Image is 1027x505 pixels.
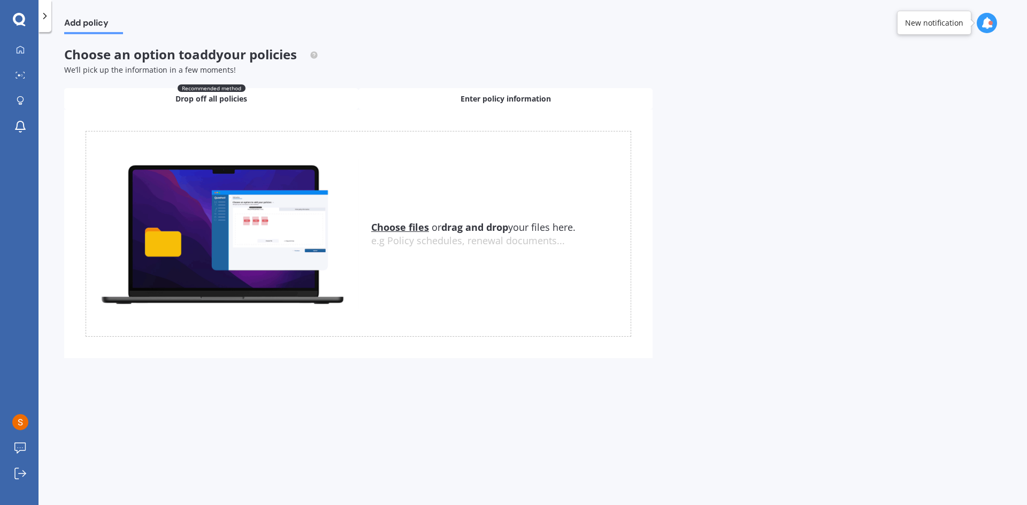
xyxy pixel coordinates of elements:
div: New notification [905,18,963,28]
b: drag and drop [441,221,508,234]
span: We’ll pick up the information in a few moments! [64,65,236,75]
span: Recommended method [178,84,246,92]
span: Add policy [64,18,123,32]
span: Drop off all policies [175,94,247,104]
span: Enter policy information [461,94,551,104]
span: to add your policies [179,45,297,63]
span: Choose an option [64,45,318,63]
span: or your files here. [371,221,576,234]
img: upload.de96410c8ce839c3fdd5.gif [86,159,358,309]
img: ACg8ocL0Nmjn9lqsQzd04LtkElrqvfRzHrREXFAAkVXbzRW99iE6bA=s96-c [12,414,28,430]
u: Choose files [371,221,429,234]
div: e.g Policy schedules, renewal documents... [371,235,631,247]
